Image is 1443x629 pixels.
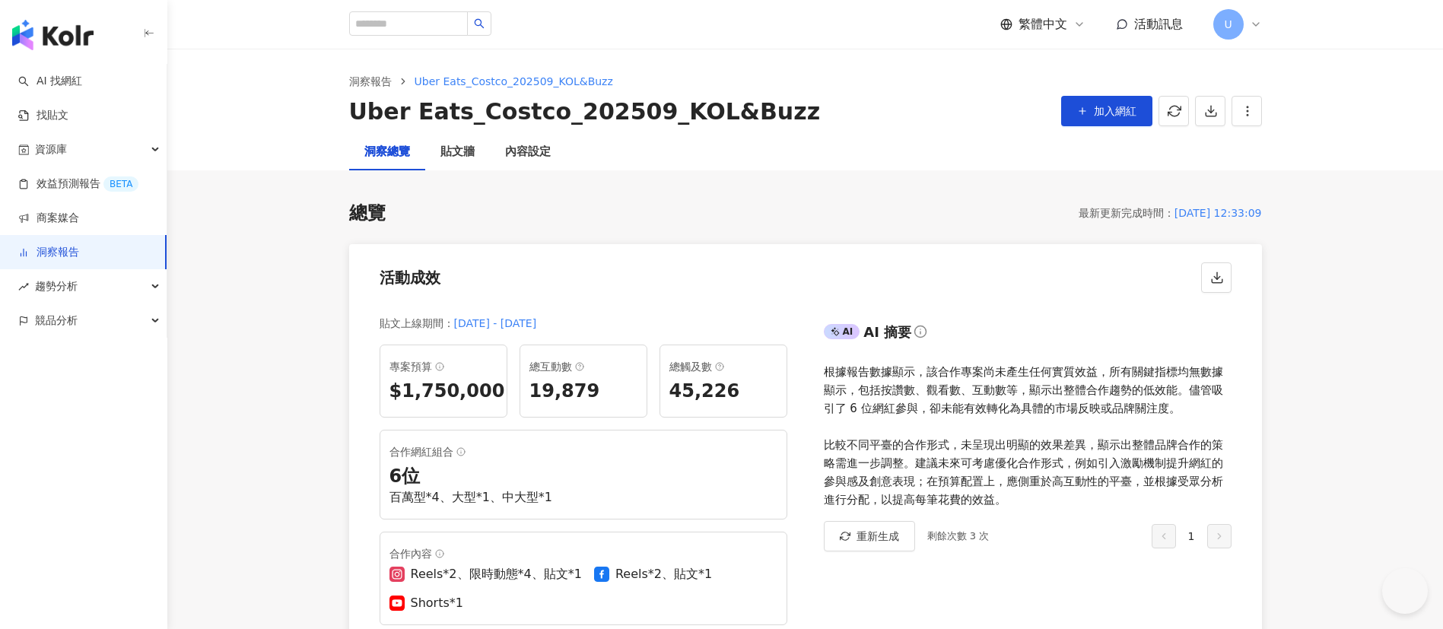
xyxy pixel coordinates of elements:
iframe: Help Scout Beacon - Open [1382,568,1428,614]
div: Reels*2、限時動態*4、貼文*1 [411,566,582,583]
span: 資源庫 [35,132,67,167]
div: 合作內容 [389,545,777,563]
span: 加入網紅 [1094,105,1136,117]
div: 19,879 [529,379,637,405]
div: 根據報告數據顯示，該合作專案尚未產生任何實質效益，所有關鍵指標均無數據顯示，包括按讚數、觀看數、互動數等，顯示出整體合作趨勢的低效能。儘管吸引了 6 位網紅參與，卻未能有效轉化為具體的市場反映或... [824,363,1232,509]
div: 百萬型*4、大型*1、中大型*1 [389,489,777,506]
span: 繁體中文 [1019,16,1067,33]
span: search [474,18,485,29]
span: U [1224,16,1232,33]
button: 重新生成 [824,521,915,551]
div: 總覽 [349,201,386,227]
div: [DATE] - [DATE] [454,314,537,332]
span: 競品分析 [35,303,78,338]
div: 總互動數 [529,357,637,376]
div: Reels*2、貼文*1 [615,566,712,583]
div: AI 摘要 [863,322,911,342]
div: 貼文上線期間 ： [380,314,454,332]
img: logo [12,20,94,50]
div: 最新更新完成時間 ： [1079,204,1174,222]
div: AI [824,324,860,339]
div: AIAI 摘要 [824,320,1232,351]
div: [DATE] 12:33:09 [1174,204,1262,222]
a: 找貼文 [18,108,68,123]
div: 活動成效 [380,267,440,288]
div: $1,750,000 [389,379,497,405]
div: 專案預算 [389,357,497,376]
a: 洞察報告 [346,73,395,90]
a: 洞察報告 [18,245,79,260]
span: 活動訊息 [1134,17,1183,31]
div: 1 [1152,524,1232,548]
span: 重新生成 [857,530,899,542]
div: Shorts*1 [411,595,463,612]
div: 總觸及數 [669,357,777,376]
div: 6 位 [389,464,777,490]
span: rise [18,281,29,292]
div: 內容設定 [505,143,551,161]
div: 45,226 [669,379,777,405]
a: searchAI 找網紅 [18,74,82,89]
a: 效益預測報告BETA [18,176,138,192]
span: Uber Eats_Costco_202509_KOL&Buzz [415,75,613,87]
div: 貼文牆 [440,143,475,161]
div: Uber Eats_Costco_202509_KOL&Buzz [349,96,821,128]
div: 剩餘次數 3 次 [927,529,990,544]
a: 商案媒合 [18,211,79,226]
div: 合作網紅組合 [389,443,777,461]
div: 洞察總覽 [364,143,410,161]
button: 加入網紅 [1061,96,1152,126]
span: 趨勢分析 [35,269,78,303]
